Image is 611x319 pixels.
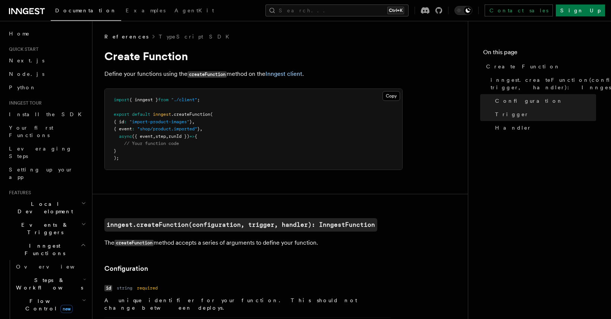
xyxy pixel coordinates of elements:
[114,155,119,161] span: );
[195,134,197,139] span: {
[9,167,73,180] span: Setting up your app
[6,46,38,52] span: Quick start
[556,4,605,16] a: Sign Up
[153,112,171,117] span: inngest
[454,6,472,15] button: Toggle dark mode
[492,121,596,134] a: Handler
[188,71,227,78] code: createFunction
[104,285,112,291] code: id
[104,263,148,274] a: Configuration
[492,94,596,108] a: Configuration
[126,7,166,13] span: Examples
[6,54,88,67] a: Next.js
[114,119,124,124] span: { id
[170,2,218,20] a: AgentKit
[192,119,195,124] span: ,
[104,49,403,63] h1: Create Function
[114,97,129,102] span: import
[13,297,82,312] span: Flow Control
[265,4,409,16] button: Search...Ctrl+K
[6,81,88,94] a: Python
[13,276,83,291] span: Steps & Workflows
[104,218,377,232] a: inngest.createFunction(configuration, trigger, handler): InngestFunction
[129,119,189,124] span: "import-product-images"
[137,126,197,131] span: "shop/product.imported"
[9,111,86,117] span: Install the SDK
[6,197,88,218] button: Local Development
[189,134,195,139] span: =>
[137,285,158,291] dd: required
[382,91,400,101] button: Copy
[13,294,88,315] button: Flow Controlnew
[9,71,44,77] span: Node.js
[6,242,81,257] span: Inngest Functions
[114,240,154,246] code: createFunction
[129,97,158,102] span: { inngest }
[155,134,166,139] span: step
[166,134,169,139] span: ,
[6,190,31,196] span: Features
[6,121,88,142] a: Your first Functions
[171,112,210,117] span: .createFunction
[6,100,42,106] span: Inngest tour
[9,125,53,138] span: Your first Functions
[6,108,88,121] a: Install the SDK
[55,7,117,13] span: Documentation
[159,33,234,40] a: TypeScript SDK
[13,260,88,273] a: Overview
[171,97,197,102] span: "./client"
[51,2,121,21] a: Documentation
[9,30,30,37] span: Home
[6,221,81,236] span: Events & Triggers
[153,134,155,139] span: ,
[189,119,192,124] span: }
[197,126,200,131] span: }
[104,33,148,40] span: References
[492,108,596,121] a: Trigger
[124,119,127,124] span: :
[132,126,135,131] span: :
[6,218,88,239] button: Events & Triggers
[16,264,93,270] span: Overview
[197,97,200,102] span: ;
[6,239,88,260] button: Inngest Functions
[495,124,532,131] span: Handler
[488,73,596,94] a: inngest.createFunction(configuration, trigger, handler): InngestFunction
[483,48,596,60] h4: On this page
[121,2,170,20] a: Examples
[119,134,132,139] span: async
[495,97,563,105] span: Configuration
[6,200,81,215] span: Local Development
[13,273,88,294] button: Steps & Workflows
[60,305,73,313] span: new
[169,134,189,139] span: runId })
[9,146,72,159] span: Leveraging Steps
[6,27,88,40] a: Home
[9,84,36,90] span: Python
[6,163,88,184] a: Setting up your app
[265,70,302,77] a: Inngest client
[6,142,88,163] a: Leveraging Steps
[210,112,213,117] span: (
[174,7,214,13] span: AgentKit
[114,148,116,154] span: }
[158,97,169,102] span: from
[6,67,88,81] a: Node.js
[117,285,132,291] dd: string
[104,69,403,80] p: Define your functions using the method on the .
[486,63,560,70] span: Create Function
[9,58,44,64] span: Next.js
[387,7,404,14] kbd: Ctrl+K
[114,126,132,131] span: { event
[104,297,391,312] p: A unique identifier for your function. This should not change between deploys.
[124,141,179,146] span: // Your function code
[104,238,403,248] p: The method accepts a series of arguments to define your function.
[483,60,596,73] a: Create Function
[200,126,202,131] span: ,
[495,111,529,118] span: Trigger
[485,4,553,16] a: Contact sales
[114,112,129,117] span: export
[132,112,150,117] span: default
[132,134,153,139] span: ({ event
